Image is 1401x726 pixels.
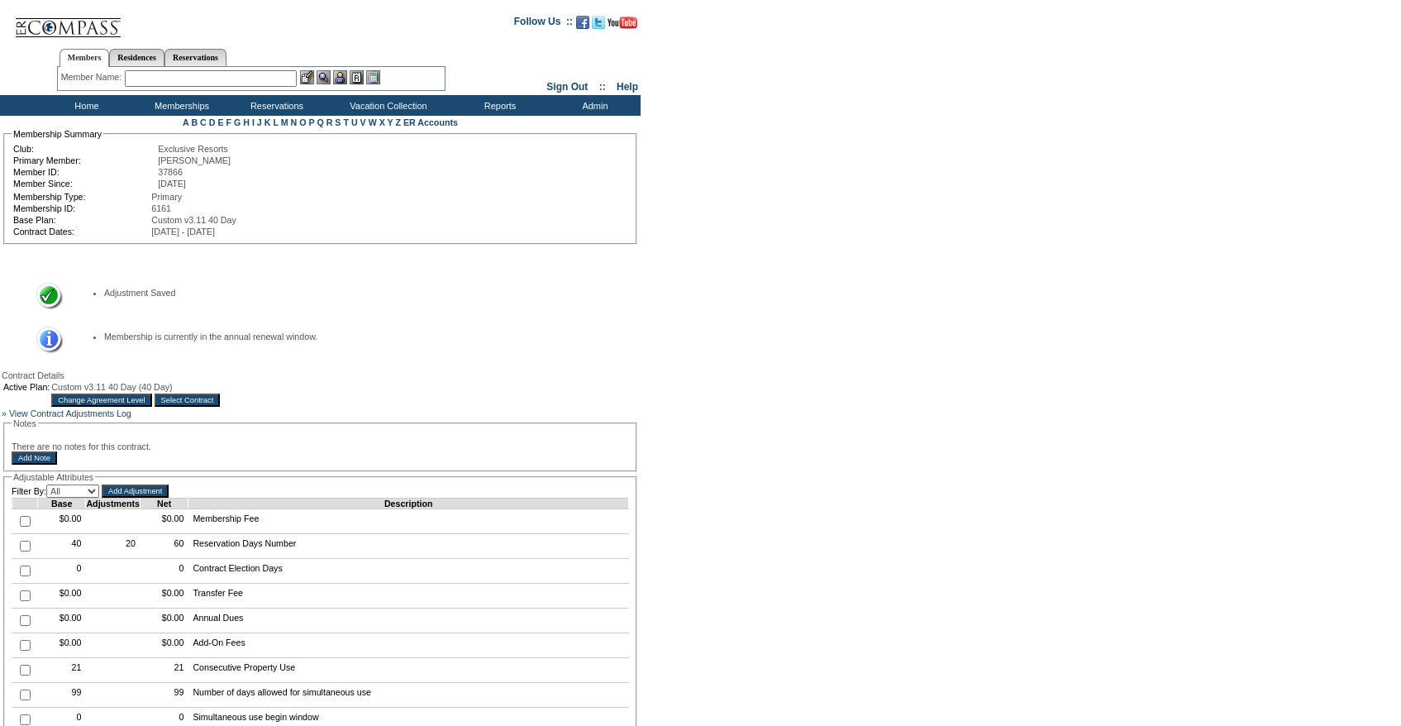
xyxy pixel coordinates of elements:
[188,509,629,534] td: Membership Fee
[38,658,86,683] td: 21
[257,117,262,127] a: J
[379,117,385,127] a: X
[291,117,298,127] a: N
[38,499,86,509] td: Base
[3,382,50,392] td: Active Plan:
[13,155,156,165] td: Primary Member:
[12,485,99,498] td: Filter By:
[309,117,315,127] a: P
[158,179,186,189] span: [DATE]
[104,288,612,298] li: Adjustment Saved
[227,95,322,116] td: Reservations
[86,534,141,559] td: 20
[60,49,110,67] a: Members
[234,117,241,127] a: G
[102,485,169,498] input: Add Adjustment
[13,203,150,213] td: Membership ID:
[140,534,188,559] td: 60
[546,81,588,93] a: Sign Out
[37,95,132,116] td: Home
[2,370,639,380] div: Contract Details
[2,408,131,418] a: » View Contract Adjustments Log
[151,192,182,202] span: Primary
[38,683,86,708] td: 99
[13,179,156,189] td: Member Since:
[343,117,349,127] a: T
[140,683,188,708] td: 99
[140,584,188,609] td: $0.00
[366,70,380,84] img: b_calculator.gif
[140,499,188,509] td: Net
[188,499,629,509] td: Description
[109,49,164,66] a: Residences
[188,658,629,683] td: Consecutive Property Use
[188,534,629,559] td: Reservation Days Number
[395,117,401,127] a: Z
[13,192,150,202] td: Membership Type:
[326,117,333,127] a: R
[299,117,306,127] a: O
[188,559,629,584] td: Contract Election Days
[300,70,314,84] img: b_edit.gif
[158,155,231,165] span: [PERSON_NAME]
[38,534,86,559] td: 40
[450,95,546,116] td: Reports
[51,382,172,392] span: Custom v3.11 40 Day (40 Day)
[12,442,151,451] span: There are no notes for this contract.
[322,95,450,116] td: Vacation Collection
[514,14,573,34] td: Follow Us ::
[576,21,589,31] a: Become our fan on Facebook
[38,509,86,534] td: $0.00
[158,144,228,154] span: Exclusive Resorts
[12,129,103,139] legend: Membership Summary
[14,4,122,38] img: Compass Home
[388,117,393,127] a: Y
[151,203,171,213] span: 6161
[188,584,629,609] td: Transfer Fee
[188,633,629,658] td: Add-On Fees
[140,559,188,584] td: 0
[576,16,589,29] img: Become our fan on Facebook
[12,472,95,482] legend: Adjustable Attributes
[317,117,323,127] a: Q
[226,117,231,127] a: F
[38,609,86,633] td: $0.00
[333,70,347,84] img: Impersonate
[252,117,255,127] a: I
[546,95,641,116] td: Admin
[13,227,150,236] td: Contract Dates:
[13,215,150,225] td: Base Plan:
[155,394,221,407] input: Select Contract
[38,633,86,658] td: $0.00
[12,418,38,428] legend: Notes
[617,81,638,93] a: Help
[599,81,606,93] span: ::
[158,167,183,177] span: 37866
[608,17,637,29] img: Subscribe to our YouTube Channel
[592,16,605,29] img: Follow us on Twitter
[132,95,227,116] td: Memberships
[140,633,188,658] td: $0.00
[335,117,341,127] a: S
[188,609,629,633] td: Annual Dues
[140,509,188,534] td: $0.00
[273,117,278,127] a: L
[140,609,188,633] td: $0.00
[608,21,637,31] a: Subscribe to our YouTube Channel
[351,117,358,127] a: U
[317,70,331,84] img: View
[26,283,63,310] img: Success Message
[350,70,364,84] img: Reservations
[243,117,250,127] a: H
[264,117,271,127] a: K
[217,117,223,127] a: E
[51,394,151,407] input: Change Agreement Level
[360,117,366,127] a: V
[200,117,207,127] a: C
[26,327,63,354] img: Information Message
[191,117,198,127] a: B
[104,332,612,342] li: Membership is currently in the annual renewal window.
[61,70,125,84] div: Member Name:
[188,683,629,708] td: Number of days allowed for simultaneous use
[151,227,215,236] span: [DATE] - [DATE]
